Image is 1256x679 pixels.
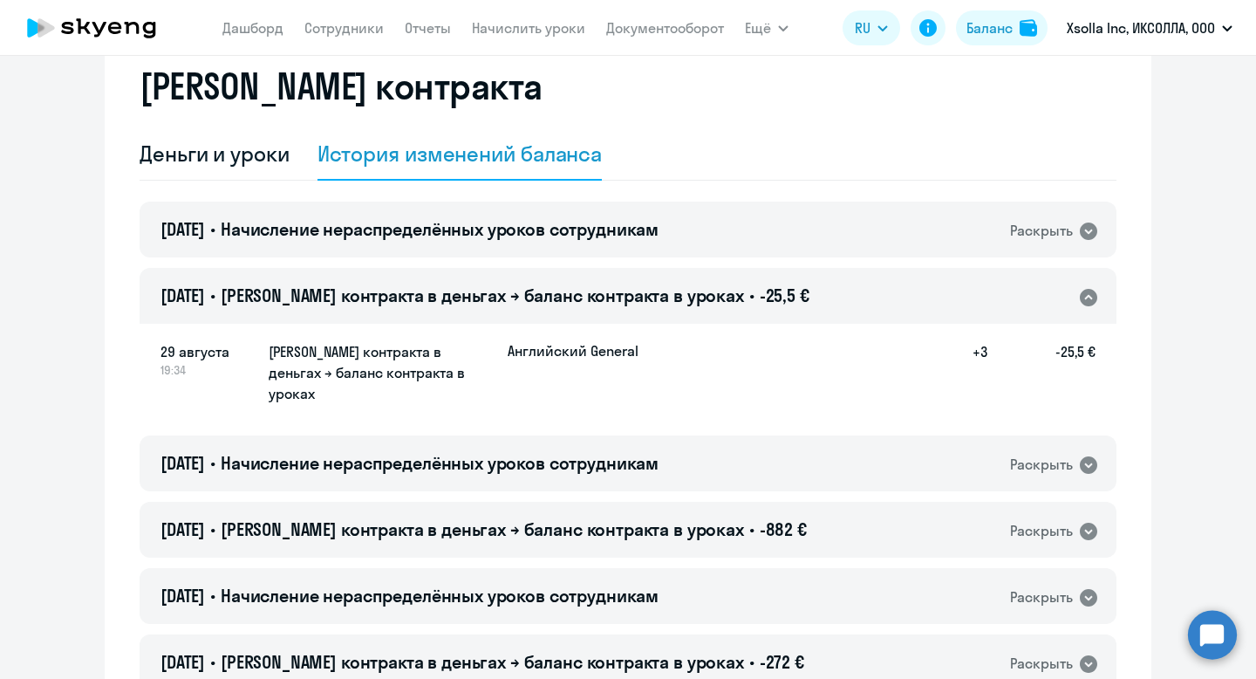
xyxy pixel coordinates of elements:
[304,19,384,37] a: Сотрудники
[1010,653,1073,675] div: Раскрыть
[210,518,215,540] span: •
[745,17,771,38] span: Ещё
[160,362,255,378] span: 19:34
[749,518,754,540] span: •
[221,452,659,474] span: Начисление нераспределённых уроков сотрудникам
[1058,7,1241,49] button: Xsolla Inc, ИКСОЛЛА, ООО
[760,518,807,540] span: -882 €
[160,518,205,540] span: [DATE]
[1010,586,1073,608] div: Раскрыть
[160,651,205,673] span: [DATE]
[221,585,659,607] span: Начисление нераспределённых уроков сотрудникам
[843,10,900,45] button: RU
[210,285,215,306] span: •
[140,65,543,107] h2: [PERSON_NAME] контракта
[269,341,494,404] h5: [PERSON_NAME] контракта в деньгах → баланс контракта в уроках
[932,341,987,406] h5: +3
[745,10,788,45] button: Ещё
[160,285,205,306] span: [DATE]
[160,341,255,362] span: 29 августа
[210,651,215,673] span: •
[222,19,283,37] a: Дашборд
[221,285,744,306] span: [PERSON_NAME] контракта в деньгах → баланс контракта в уроках
[749,651,754,673] span: •
[855,17,870,38] span: RU
[1020,19,1037,37] img: balance
[160,585,205,607] span: [DATE]
[221,518,744,540] span: [PERSON_NAME] контракта в деньгах → баланс контракта в уроках
[160,452,205,474] span: [DATE]
[317,140,603,168] div: История изменений баланса
[760,285,809,306] span: -25,5 €
[1067,17,1215,38] p: Xsolla Inc, ИКСОЛЛА, ООО
[210,452,215,474] span: •
[160,218,205,240] span: [DATE]
[221,651,744,673] span: [PERSON_NAME] контракта в деньгах → баланс контракта в уроках
[210,218,215,240] span: •
[221,218,659,240] span: Начисление нераспределённых уроков сотрудникам
[987,341,1096,406] h5: -25,5 €
[749,285,754,306] span: •
[1010,220,1073,242] div: Раскрыть
[140,140,290,168] div: Деньги и уроки
[1010,520,1073,542] div: Раскрыть
[405,19,451,37] a: Отчеты
[472,19,585,37] a: Начислить уроки
[966,17,1013,38] div: Баланс
[1010,454,1073,476] div: Раскрыть
[606,19,724,37] a: Документооборот
[210,585,215,607] span: •
[760,651,804,673] span: -272 €
[508,341,638,360] p: Английский General
[956,10,1048,45] button: Балансbalance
